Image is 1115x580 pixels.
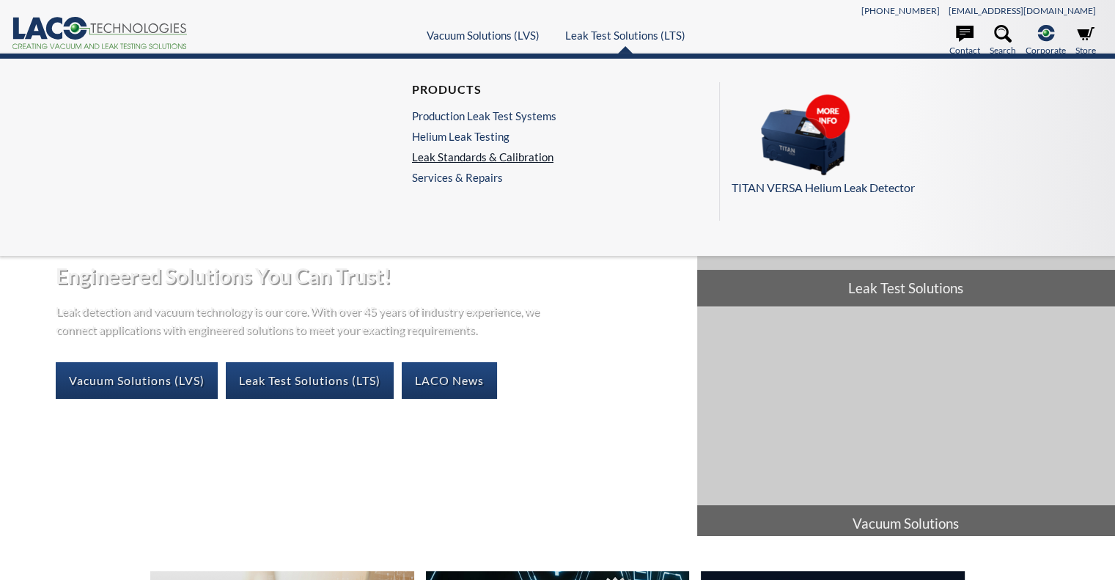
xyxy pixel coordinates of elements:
[412,130,556,143] a: Helium Leak Testing
[412,171,564,184] a: Services & Repairs
[732,178,1093,197] p: TITAN VERSA Helium Leak Detector
[565,29,685,42] a: Leak Test Solutions (LTS)
[427,29,540,42] a: Vacuum Solutions (LVS)
[732,94,878,176] img: Menu_Pods_TV.png
[697,270,1115,306] span: Leak Test Solutions
[412,82,556,98] h4: Products
[402,362,497,399] a: LACO News
[949,25,980,57] a: Contact
[861,5,940,16] a: [PHONE_NUMBER]
[412,150,556,164] a: Leak Standards & Calibration
[990,25,1016,57] a: Search
[697,505,1115,542] span: Vacuum Solutions
[226,362,394,399] a: Leak Test Solutions (LTS)
[697,307,1115,542] a: Vacuum Solutions
[1026,43,1066,57] span: Corporate
[412,109,556,122] a: Production Leak Test Systems
[1075,25,1096,57] a: Store
[56,362,218,399] a: Vacuum Solutions (LVS)
[56,263,685,290] h2: Engineered Solutions You Can Trust!
[56,301,547,339] p: Leak detection and vacuum technology is our core. With over 45 years of industry experience, we c...
[732,94,1093,197] a: TITAN VERSA Helium Leak Detector
[949,5,1096,16] a: [EMAIL_ADDRESS][DOMAIN_NAME]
